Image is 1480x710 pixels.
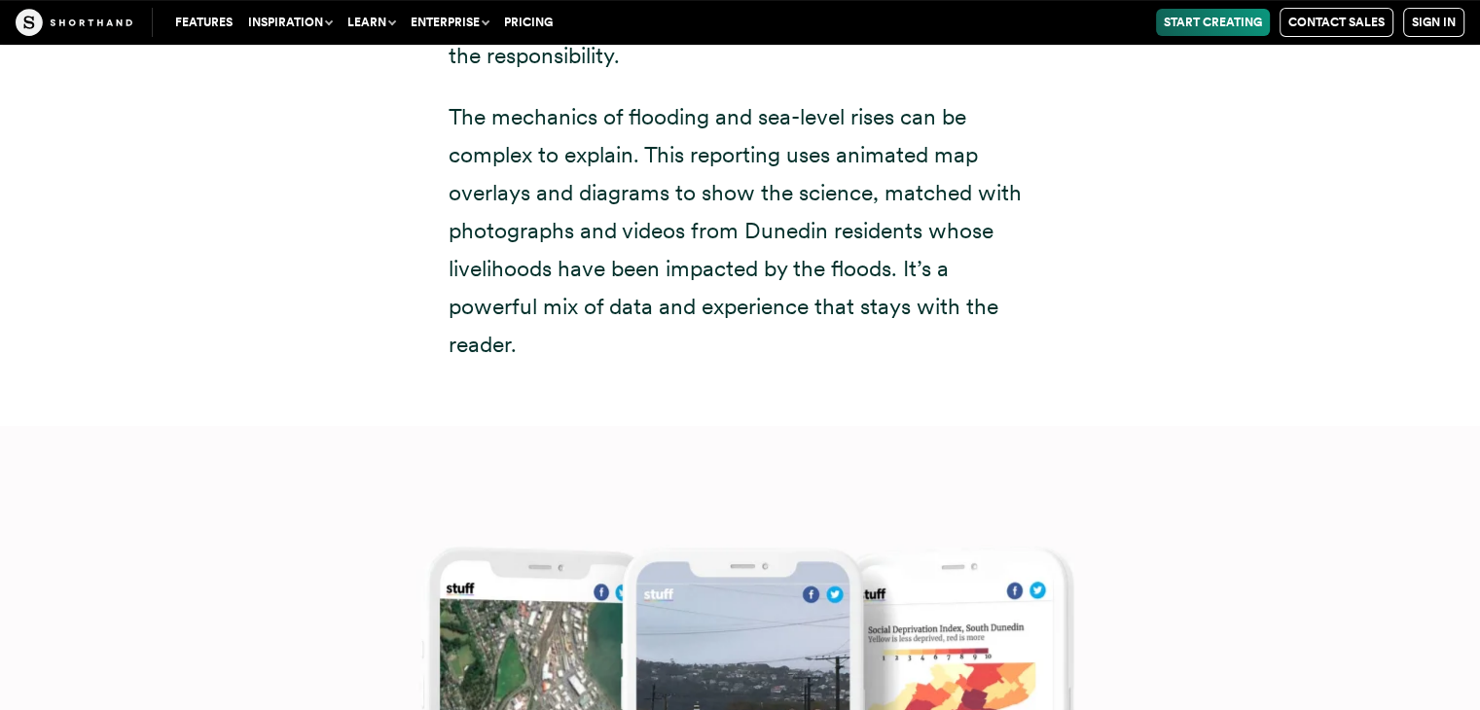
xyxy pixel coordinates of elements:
[340,9,403,36] button: Learn
[1280,8,1393,37] a: Contact Sales
[496,9,560,36] a: Pricing
[167,9,240,36] a: Features
[240,9,340,36] button: Inspiration
[403,9,496,36] button: Enterprise
[449,98,1032,365] p: The mechanics of flooding and sea-level rises can be complex to explain. This reporting uses anim...
[16,9,132,36] img: The Craft
[1403,8,1464,37] a: Sign in
[1156,9,1270,36] a: Start Creating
